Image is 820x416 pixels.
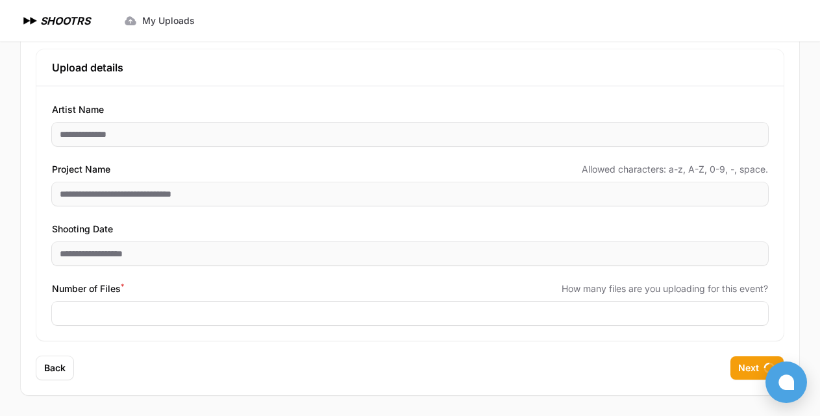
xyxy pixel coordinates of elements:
[44,361,66,374] span: Back
[730,356,784,380] button: Next
[738,361,759,374] span: Next
[142,14,195,27] span: My Uploads
[40,13,90,29] h1: SHOOTRS
[765,361,807,403] button: Open chat window
[21,13,40,29] img: SHOOTRS
[52,281,124,297] span: Number of Files
[582,163,768,176] span: Allowed characters: a-z, A-Z, 0-9, -, space.
[36,356,73,380] button: Back
[52,221,113,237] span: Shooting Date
[562,282,768,295] span: How many files are you uploading for this event?
[52,60,768,75] h3: Upload details
[21,13,90,29] a: SHOOTRS SHOOTRS
[52,162,110,177] span: Project Name
[52,102,104,117] span: Artist Name
[116,9,203,32] a: My Uploads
